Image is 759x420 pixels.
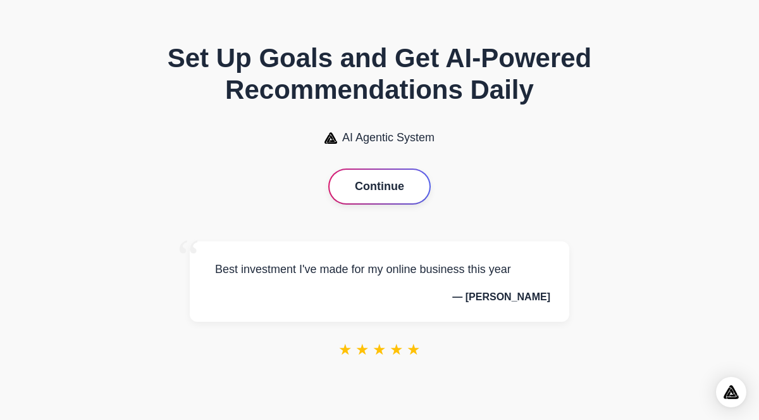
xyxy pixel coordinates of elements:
span: ★ [390,341,404,359]
span: ★ [373,341,386,359]
span: ★ [355,341,369,359]
span: ★ [338,341,352,359]
span: ★ [407,341,421,359]
p: — [PERSON_NAME] [209,291,550,303]
span: AI Agentic System [342,131,435,144]
h1: Set Up Goals and Get AI-Powered Recommendations Daily [139,42,620,106]
span: “ [177,229,200,286]
img: AI Agentic System Logo [324,132,337,144]
p: Best investment I've made for my online business this year [209,260,550,279]
button: Continue [330,170,429,203]
div: Open Intercom Messenger [716,377,746,407]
